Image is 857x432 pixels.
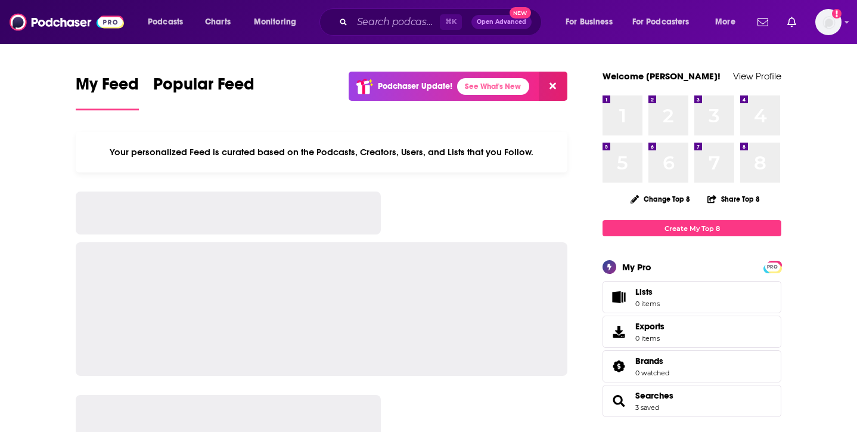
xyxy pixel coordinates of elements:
[815,9,842,35] img: User Profile
[153,74,254,101] span: Popular Feed
[635,321,665,332] span: Exports
[557,13,628,32] button: open menu
[635,369,669,377] a: 0 watched
[607,393,631,409] a: Searches
[603,350,781,382] span: Brands
[197,13,238,32] a: Charts
[607,289,631,306] span: Lists
[378,81,452,91] p: Podchaser Update!
[707,187,760,211] button: Share Top 8
[607,323,631,340] span: Exports
[148,14,183,30] span: Podcasts
[733,70,781,82] a: View Profile
[635,356,663,366] span: Brands
[635,286,660,297] span: Lists
[622,261,651,273] div: My Pro
[205,14,231,30] span: Charts
[603,281,781,313] a: Lists
[246,13,312,32] button: open menu
[635,390,673,401] a: Searches
[352,13,440,32] input: Search podcasts, credits, & more...
[635,356,669,366] a: Brands
[635,334,665,342] span: 0 items
[635,300,660,308] span: 0 items
[471,15,532,29] button: Open AdvancedNew
[715,14,735,30] span: More
[632,14,690,30] span: For Podcasters
[76,74,139,101] span: My Feed
[440,14,462,30] span: ⌘ K
[331,8,553,36] div: Search podcasts, credits, & more...
[635,403,659,412] a: 3 saved
[510,7,531,18] span: New
[603,70,721,82] a: Welcome [PERSON_NAME]!
[635,286,653,297] span: Lists
[139,13,198,32] button: open menu
[10,11,124,33] img: Podchaser - Follow, Share and Rate Podcasts
[603,385,781,417] span: Searches
[477,19,526,25] span: Open Advanced
[76,132,567,172] div: Your personalized Feed is curated based on the Podcasts, Creators, Users, and Lists that you Follow.
[815,9,842,35] span: Logged in as sashagoldin
[254,14,296,30] span: Monitoring
[607,358,631,375] a: Brands
[832,9,842,18] svg: Add a profile image
[76,74,139,110] a: My Feed
[603,220,781,236] a: Create My Top 8
[815,9,842,35] button: Show profile menu
[625,13,707,32] button: open menu
[707,13,750,32] button: open menu
[753,12,773,32] a: Show notifications dropdown
[457,78,529,95] a: See What's New
[765,262,780,271] a: PRO
[566,14,613,30] span: For Business
[153,74,254,110] a: Popular Feed
[623,192,697,206] button: Change Top 8
[783,12,801,32] a: Show notifications dropdown
[603,316,781,348] a: Exports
